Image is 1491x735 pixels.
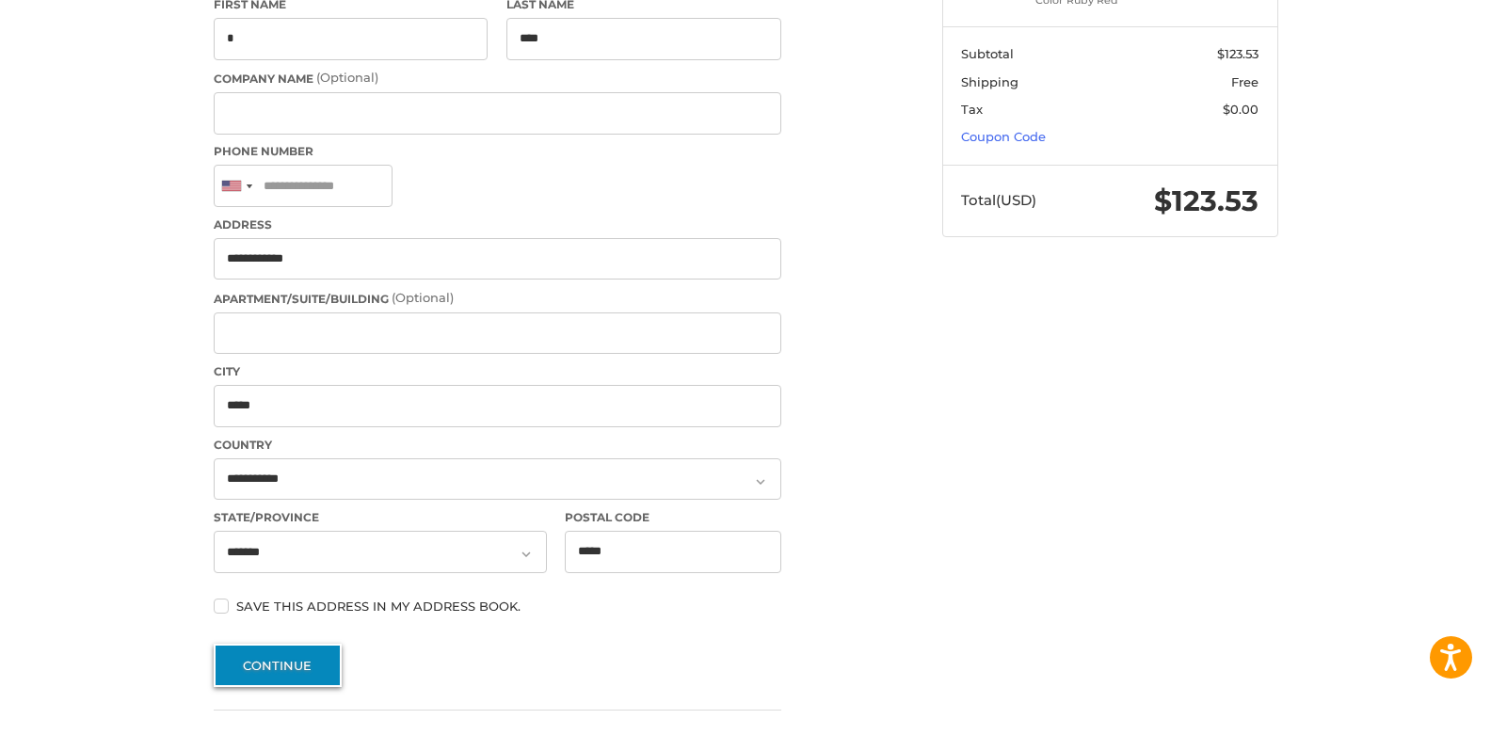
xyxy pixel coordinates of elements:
label: Postal Code [565,509,781,526]
label: Phone Number [214,143,781,160]
iframe: Google Customer Reviews [1336,684,1491,735]
span: Subtotal [961,46,1014,61]
label: Apartment/Suite/Building [214,289,781,308]
label: Address [214,216,781,233]
span: Free [1231,74,1259,89]
small: (Optional) [392,290,454,305]
label: Company Name [214,69,781,88]
label: Save this address in my address book. [214,599,781,614]
span: Total (USD) [961,191,1036,209]
label: State/Province [214,509,547,526]
span: Tax [961,102,983,117]
label: City [214,363,781,380]
span: $123.53 [1217,46,1259,61]
span: Shipping [961,74,1018,89]
a: Coupon Code [961,129,1046,144]
span: $0.00 [1223,102,1259,117]
div: United States: +1 [215,166,258,206]
button: Continue [214,644,342,687]
label: Country [214,437,781,454]
span: $123.53 [1154,184,1259,218]
small: (Optional) [316,70,378,85]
